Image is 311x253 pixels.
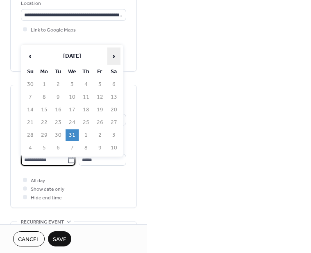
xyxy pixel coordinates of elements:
[66,91,79,103] td: 10
[79,91,93,103] td: 11
[52,66,65,78] th: Tu
[107,117,120,129] td: 27
[107,129,120,141] td: 3
[107,142,120,154] td: 10
[31,194,62,202] span: Hide end time
[79,117,93,129] td: 25
[24,104,37,116] td: 14
[31,185,64,194] span: Show date only
[79,142,93,154] td: 8
[52,129,65,141] td: 30
[107,66,120,78] th: Sa
[79,66,93,78] th: Th
[79,129,93,141] td: 1
[93,79,107,90] td: 5
[66,66,79,78] th: We
[66,104,79,116] td: 17
[24,66,37,78] th: Su
[52,142,65,154] td: 6
[52,104,65,116] td: 16
[31,176,45,185] span: All day
[53,235,66,244] span: Save
[93,91,107,103] td: 12
[107,104,120,116] td: 20
[93,142,107,154] td: 9
[38,66,51,78] th: Mo
[48,231,71,246] button: Save
[66,142,79,154] td: 7
[21,218,64,226] span: Recurring event
[24,79,37,90] td: 30
[38,142,51,154] td: 5
[18,235,40,244] span: Cancel
[93,129,107,141] td: 2
[24,48,36,64] span: ‹
[93,66,107,78] th: Fr
[108,48,120,64] span: ›
[66,129,79,141] td: 31
[38,91,51,103] td: 8
[52,79,65,90] td: 2
[107,91,120,103] td: 13
[107,79,120,90] td: 6
[24,142,37,154] td: 4
[38,117,51,129] td: 22
[79,104,93,116] td: 18
[79,79,93,90] td: 4
[24,91,37,103] td: 7
[38,47,107,65] th: [DATE]
[93,104,107,116] td: 19
[93,117,107,129] td: 26
[52,117,65,129] td: 23
[31,26,76,34] span: Link to Google Maps
[24,117,37,129] td: 21
[38,104,51,116] td: 15
[66,79,79,90] td: 3
[38,129,51,141] td: 29
[24,129,37,141] td: 28
[66,117,79,129] td: 24
[38,79,51,90] td: 1
[13,231,45,246] button: Cancel
[52,91,65,103] td: 9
